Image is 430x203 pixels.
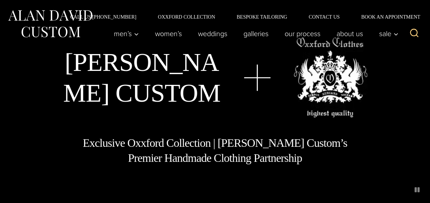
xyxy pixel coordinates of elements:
img: oxxford clothes, highest quality [294,37,367,118]
a: weddings [190,26,236,41]
a: Our Process [277,26,329,41]
img: Alan David Custom [7,8,93,40]
span: Sale [379,30,398,37]
a: Galleries [236,26,277,41]
a: Book an Appointment [351,14,423,19]
a: Call Us [PHONE_NUMBER] [59,14,147,19]
a: Oxxford Collection [147,14,226,19]
nav: Primary Navigation [106,26,402,41]
button: View Search Form [406,25,423,42]
span: Men’s [114,30,139,37]
a: Women’s [147,26,190,41]
iframe: Opens a widget where you can chat to one of our agents [384,182,423,199]
nav: Secondary Navigation [59,14,423,19]
h1: [PERSON_NAME] Custom [63,47,221,109]
a: Contact Us [298,14,351,19]
h1: Exclusive Oxxford Collection | [PERSON_NAME] Custom’s Premier Handmade Clothing Partnership [82,136,348,165]
a: Bespoke Tailoring [226,14,298,19]
a: About Us [329,26,371,41]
